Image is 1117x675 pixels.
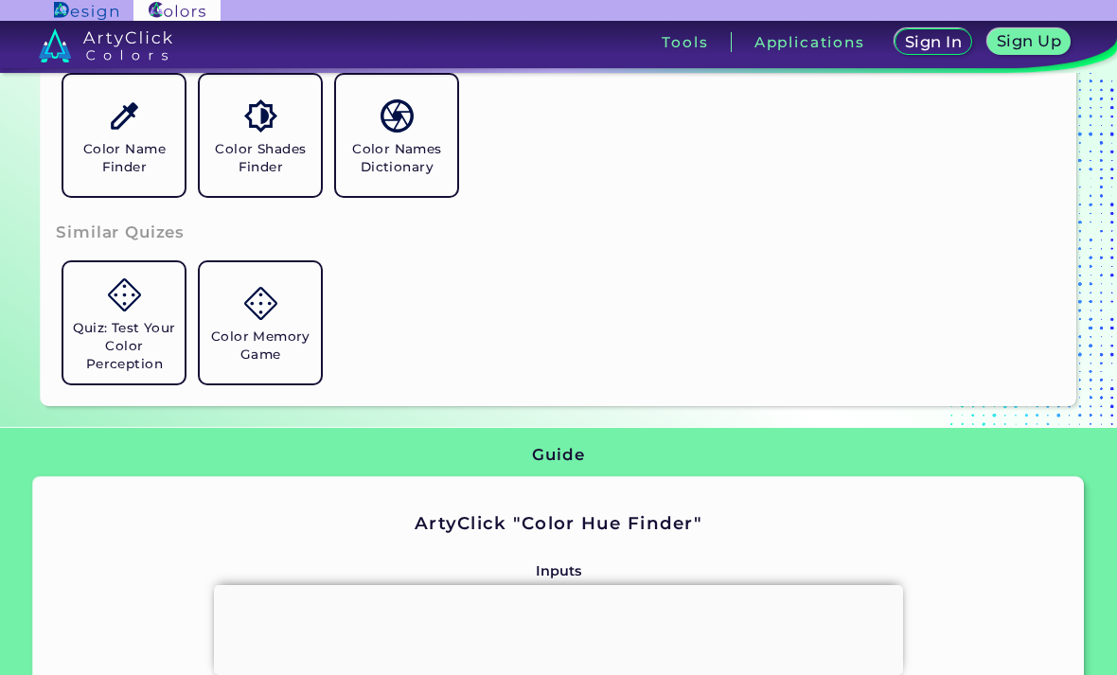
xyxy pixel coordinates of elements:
[662,35,708,49] h3: Tools
[244,287,277,320] img: icon_game.svg
[39,28,172,62] img: logo_artyclick_colors_white.svg
[71,319,177,373] h5: Quiz: Test Your Color Perception
[344,140,450,176] h5: Color Names Dictionary
[1000,34,1058,48] h5: Sign Up
[898,30,968,54] a: Sign In
[207,140,313,176] h5: Color Shades Finder
[328,67,465,204] a: Color Names Dictionary
[56,222,185,244] h3: Similar Quizes
[192,255,328,391] a: Color Memory Game
[244,99,277,133] img: icon_color_shades.svg
[108,99,141,133] img: icon_color_name_finder.svg
[214,585,903,670] iframe: Advertisement
[54,2,117,20] img: ArtyClick Design logo
[908,35,959,49] h5: Sign In
[56,67,192,204] a: Color Name Finder
[71,140,177,176] h5: Color Name Finder
[207,328,313,364] h5: Color Memory Game
[201,511,915,536] h2: ArtyClick "Color Hue Finder"
[56,255,192,391] a: Quiz: Test Your Color Perception
[381,99,414,133] img: icon_color_names_dictionary.svg
[201,560,915,582] p: Inputs
[991,30,1066,54] a: Sign Up
[532,444,584,467] h3: Guide
[192,67,328,204] a: Color Shades Finder
[754,35,865,49] h3: Applications
[108,278,141,311] img: icon_game.svg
